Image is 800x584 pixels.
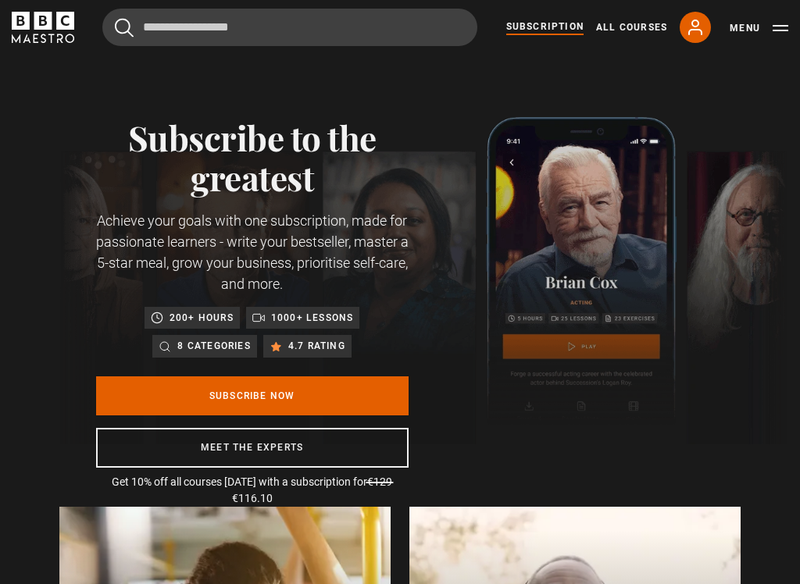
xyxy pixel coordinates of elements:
input: Search [102,9,477,46]
a: All Courses [596,20,667,34]
a: Subscription [506,20,584,35]
p: Get 10% off all courses [DATE] with a subscription for [96,474,409,507]
h1: Subscribe to the greatest [96,117,409,198]
svg: BBC Maestro [12,12,74,43]
span: €116.10 [232,492,273,504]
p: 1000+ lessons [271,310,354,326]
button: Toggle navigation [730,20,788,36]
button: Submit the search query [115,18,134,37]
a: Meet the experts [96,428,409,468]
p: 4.7 rating [288,338,345,354]
span: €129 [367,475,392,488]
p: 200+ hours [170,310,234,326]
a: Subscribe Now [96,376,409,415]
p: 8 categories [177,338,250,354]
p: Achieve your goals with one subscription, made for passionate learners - write your bestseller, m... [96,210,409,294]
